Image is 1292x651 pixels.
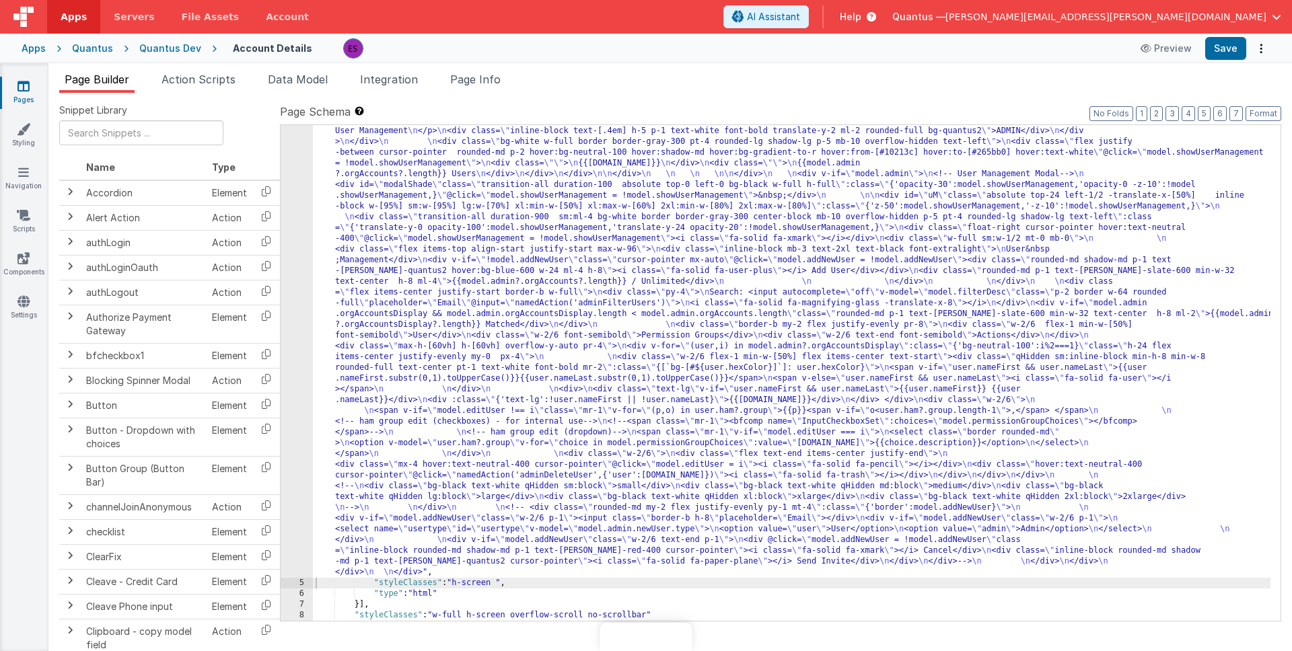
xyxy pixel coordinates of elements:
[81,368,207,393] td: Blocking Spinner Modal
[1165,106,1179,121] button: 3
[207,255,252,280] td: Action
[72,42,113,55] div: Quantus
[207,180,252,206] td: Element
[207,594,252,619] td: Element
[207,280,252,305] td: Action
[1136,106,1147,121] button: 1
[281,578,313,588] div: 5
[81,343,207,368] td: bfcheckbox1
[344,39,363,58] img: 2445f8d87038429357ee99e9bdfcd63a
[207,456,252,494] td: Element
[207,343,252,368] td: Element
[1229,106,1243,121] button: 7
[360,73,418,86] span: Integration
[81,569,207,594] td: Cleave - Credit Card
[81,456,207,494] td: Button Group (Button Bar)
[86,161,115,173] span: Name
[81,280,207,305] td: authLogout
[1198,106,1211,121] button: 5
[81,393,207,418] td: Button
[161,73,236,86] span: Action Scripts
[747,10,800,24] span: AI Assistant
[22,42,46,55] div: Apps
[1150,106,1163,121] button: 2
[840,10,861,24] span: Help
[1213,106,1227,121] button: 6
[139,42,201,55] div: Quantus Dev
[945,10,1266,24] span: [PERSON_NAME][EMAIL_ADDRESS][PERSON_NAME][DOMAIN_NAME]
[81,305,207,343] td: Authorize Payment Gateway
[61,10,87,24] span: Apps
[81,255,207,280] td: authLoginOauth
[182,10,240,24] span: File Assets
[207,519,252,544] td: Element
[212,161,236,173] span: Type
[207,494,252,519] td: Action
[280,104,351,120] span: Page Schema
[1246,106,1281,121] button: Format
[281,599,313,610] div: 7
[81,519,207,544] td: checklist
[207,230,252,255] td: Action
[207,418,252,456] td: Element
[1182,106,1195,121] button: 4
[1252,39,1270,58] button: Options
[81,230,207,255] td: authLogin
[81,180,207,206] td: Accordion
[1133,38,1200,59] button: Preview
[81,494,207,519] td: channelJoinAnonymous
[207,205,252,230] td: Action
[81,205,207,230] td: Alert Action
[207,544,252,569] td: Element
[59,120,223,145] input: Search Snippets ...
[81,544,207,569] td: ClearFix
[1205,37,1246,60] button: Save
[600,623,692,651] iframe: Marker.io feedback button
[207,305,252,343] td: Element
[114,10,154,24] span: Servers
[723,5,809,28] button: AI Assistant
[281,610,313,621] div: 8
[268,73,328,86] span: Data Model
[81,594,207,619] td: Cleave Phone input
[892,10,1281,24] button: Quantus — [PERSON_NAME][EMAIL_ADDRESS][PERSON_NAME][DOMAIN_NAME]
[65,73,129,86] span: Page Builder
[207,569,252,594] td: Element
[281,588,313,599] div: 6
[892,10,945,24] span: Quantus —
[1089,106,1133,121] button: No Folds
[233,43,312,53] h4: Account Details
[59,104,127,117] span: Snippet Library
[81,418,207,456] td: Button - Dropdown with choices
[450,73,501,86] span: Page Info
[207,368,252,393] td: Action
[207,393,252,418] td: Element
